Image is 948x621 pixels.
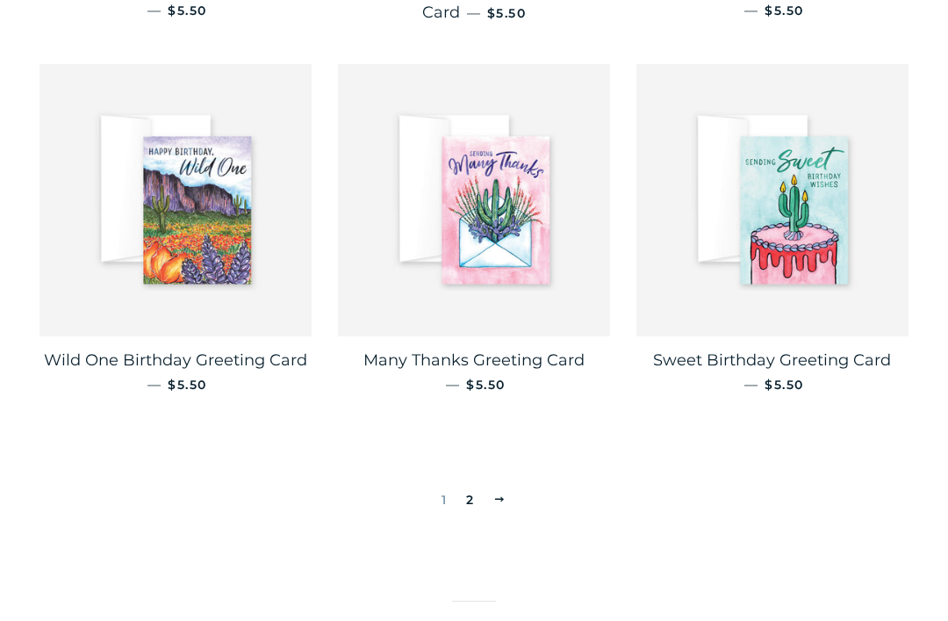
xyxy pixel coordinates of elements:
[39,337,312,408] a: Wild One Birthday Greeting Card — $5.50
[168,378,206,394] span: $5.50
[744,3,758,19] span: —
[338,337,610,408] a: Many Thanks Greeting Card — $5.50
[168,4,206,19] span: $5.50
[765,378,803,394] span: $5.50
[44,351,307,371] span: Wild One Birthday Greeting Card
[39,65,312,337] img: Wild One Birthday Greeting Card
[467,5,480,22] span: —
[636,337,908,408] a: Sweet Birthday Greeting Card — $5.50
[338,65,610,337] img: Many Thanks Greeting Card
[446,377,459,394] span: —
[744,377,758,394] span: —
[434,487,454,514] span: 1
[147,377,161,394] span: —
[466,378,505,394] span: $5.50
[487,6,526,22] span: $5.50
[636,65,908,337] img: Sweet Birthday Greeting Card
[459,487,481,514] a: 2
[363,351,585,371] span: Many Thanks Greeting Card
[765,4,803,19] span: $5.50
[653,351,891,371] span: Sweet Birthday Greeting Card
[147,3,161,19] span: —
